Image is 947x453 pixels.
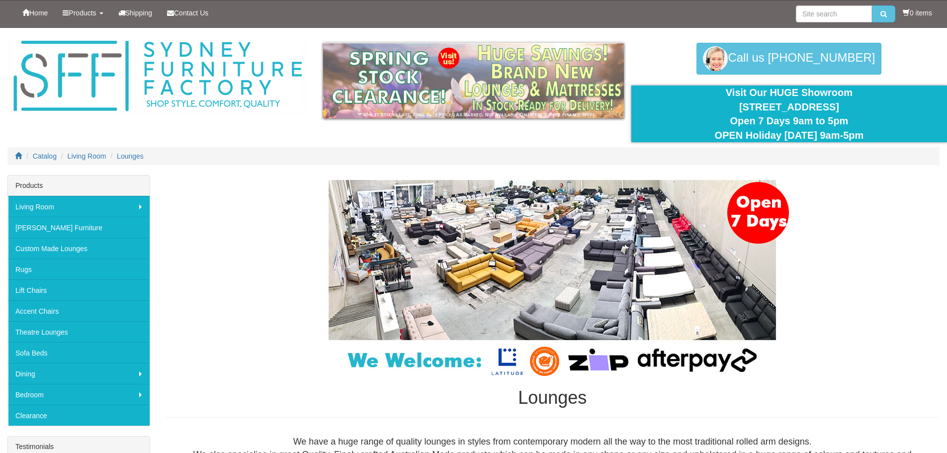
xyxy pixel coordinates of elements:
[55,0,110,25] a: Products
[8,217,150,238] a: [PERSON_NAME] Furniture
[903,8,932,18] li: 0 items
[68,152,106,160] a: Living Room
[639,86,940,142] div: Visit Our HUGE Showroom [STREET_ADDRESS] Open 7 Days 9am to 5pm OPEN Holiday [DATE] 9am-5pm
[33,152,57,160] a: Catalog
[8,321,150,342] a: Theatre Lounges
[117,152,144,160] a: Lounges
[8,196,150,217] a: Living Room
[796,5,872,22] input: Site search
[165,388,940,408] h1: Lounges
[125,9,153,17] span: Shipping
[323,43,624,118] img: spring-sale.gif
[15,0,55,25] a: Home
[8,342,150,363] a: Sofa Beds
[8,405,150,426] a: Clearance
[8,176,150,196] div: Products
[160,0,216,25] a: Contact Us
[8,238,150,259] a: Custom Made Lounges
[8,259,150,279] a: Rugs
[8,300,150,321] a: Accent Chairs
[174,9,208,17] span: Contact Us
[8,279,150,300] a: Lift Chairs
[111,0,160,25] a: Shipping
[8,363,150,384] a: Dining
[8,38,307,115] img: Sydney Furniture Factory
[69,9,96,17] span: Products
[8,384,150,405] a: Bedroom
[29,9,48,17] span: Home
[304,180,801,378] img: Lounges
